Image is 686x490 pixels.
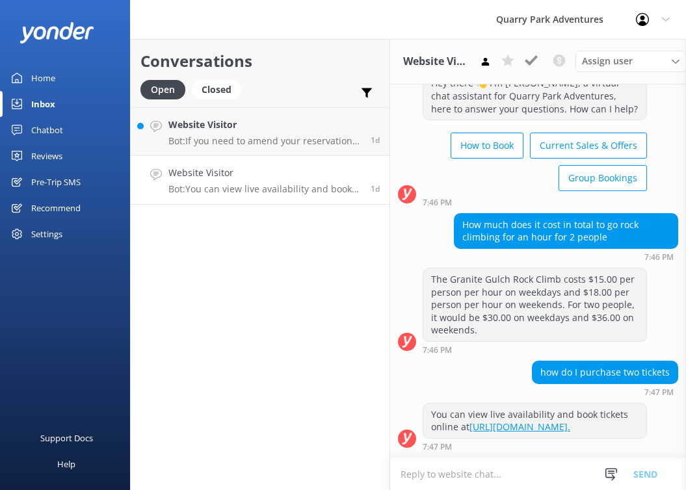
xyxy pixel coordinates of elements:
[31,143,62,169] div: Reviews
[644,253,674,261] strong: 7:46 PM
[140,49,380,73] h2: Conversations
[168,166,361,180] h4: Website Visitor
[371,135,380,146] span: Sep 20 2025 08:44pm (UTC -07:00) America/Tijuana
[423,198,647,207] div: Sep 20 2025 07:46pm (UTC -07:00) America/Tijuana
[403,53,469,70] h3: Website Visitor
[140,82,192,96] a: Open
[131,107,389,156] a: Website VisitorBot:If you need to amend your reservation, please contact the Quarry Park team at ...
[644,389,674,396] strong: 7:47 PM
[423,345,647,354] div: Sep 20 2025 07:46pm (UTC -07:00) America/Tijuana
[559,165,647,191] button: Group Bookings
[530,133,647,159] button: Current Sales & Offers
[31,117,63,143] div: Chatbot
[455,214,678,248] div: How much does it cost in total to go rock climbing for an hour for 2 people
[40,425,93,451] div: Support Docs
[168,183,361,195] p: Bot: You can view live availability and book tickets online at [URL][DOMAIN_NAME].
[131,156,389,205] a: Website VisitorBot:You can view live availability and book tickets online at [URL][DOMAIN_NAME].1d
[31,65,55,91] div: Home
[575,51,686,71] div: Assign User
[57,451,75,477] div: Help
[423,72,646,120] div: Hey there 👋 I'm [PERSON_NAME], a virtual chat assistant for Quarry Park Adventures, here to answe...
[31,91,55,117] div: Inbox
[371,183,380,194] span: Sep 20 2025 07:47pm (UTC -07:00) America/Tijuana
[532,387,678,396] div: Sep 20 2025 07:47pm (UTC -07:00) America/Tijuana
[469,420,570,433] a: [URL][DOMAIN_NAME].
[423,346,452,354] strong: 7:46 PM
[192,82,248,96] a: Closed
[168,135,361,147] p: Bot: If you need to amend your reservation, please contact the Quarry Park team at [PHONE_NUMBER]...
[451,133,523,159] button: How to Book
[423,268,646,341] div: The Granite Gulch Rock Climb costs $15.00 per person per hour on weekdays and $18.00 per person p...
[423,442,647,451] div: Sep 20 2025 07:47pm (UTC -07:00) America/Tijuana
[533,361,678,383] div: how do I purchase two tickets
[192,80,241,99] div: Closed
[168,118,361,132] h4: Website Visitor
[423,199,452,207] strong: 7:46 PM
[31,169,81,195] div: Pre-Trip SMS
[140,80,185,99] div: Open
[582,54,633,68] span: Assign user
[20,22,94,44] img: yonder-white-logo.png
[454,252,678,261] div: Sep 20 2025 07:46pm (UTC -07:00) America/Tijuana
[31,221,62,247] div: Settings
[423,443,452,451] strong: 7:47 PM
[423,404,646,438] div: You can view live availability and book tickets online at
[31,195,81,221] div: Recommend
